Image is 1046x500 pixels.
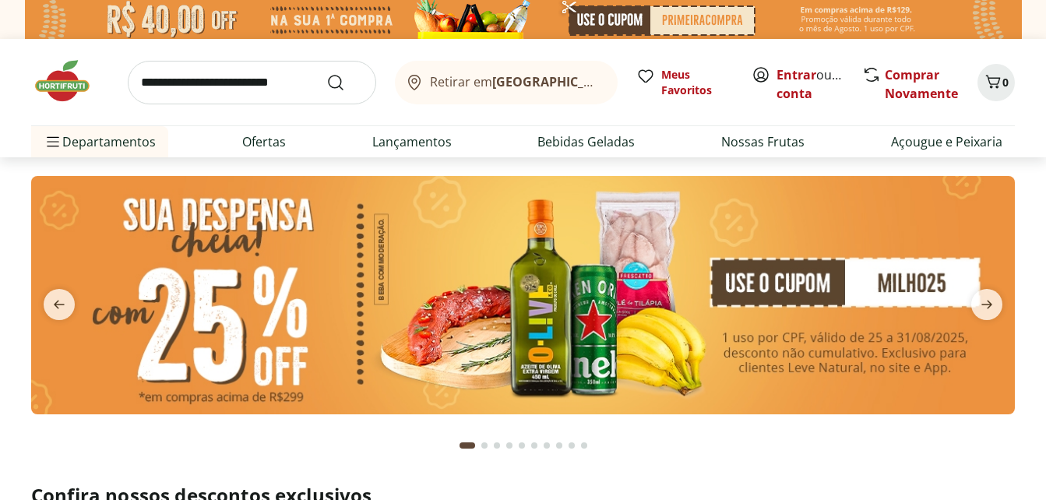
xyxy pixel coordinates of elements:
[721,132,805,151] a: Nossas Frutas
[456,427,478,464] button: Current page from fs-carousel
[478,427,491,464] button: Go to page 2 from fs-carousel
[516,427,528,464] button: Go to page 5 from fs-carousel
[326,73,364,92] button: Submit Search
[492,73,755,90] b: [GEOGRAPHIC_DATA]/[GEOGRAPHIC_DATA]
[491,427,503,464] button: Go to page 3 from fs-carousel
[885,66,958,102] a: Comprar Novamente
[31,289,87,320] button: previous
[537,132,635,151] a: Bebidas Geladas
[565,427,578,464] button: Go to page 9 from fs-carousel
[128,61,376,104] input: search
[891,132,1002,151] a: Açougue e Peixaria
[541,427,553,464] button: Go to page 7 from fs-carousel
[777,66,862,102] a: Criar conta
[44,123,62,160] button: Menu
[242,132,286,151] a: Ofertas
[959,289,1015,320] button: next
[31,176,1015,414] img: cupom
[430,75,602,89] span: Retirar em
[372,132,452,151] a: Lançamentos
[503,427,516,464] button: Go to page 4 from fs-carousel
[777,66,816,83] a: Entrar
[44,123,156,160] span: Departamentos
[661,67,733,98] span: Meus Favoritos
[31,58,109,104] img: Hortifruti
[977,64,1015,101] button: Carrinho
[395,61,618,104] button: Retirar em[GEOGRAPHIC_DATA]/[GEOGRAPHIC_DATA]
[777,65,846,103] span: ou
[528,427,541,464] button: Go to page 6 from fs-carousel
[1002,75,1009,90] span: 0
[578,427,590,464] button: Go to page 10 from fs-carousel
[636,67,733,98] a: Meus Favoritos
[553,427,565,464] button: Go to page 8 from fs-carousel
